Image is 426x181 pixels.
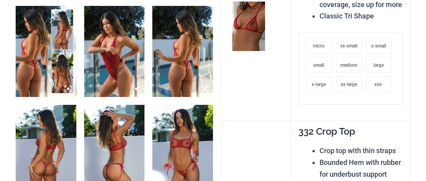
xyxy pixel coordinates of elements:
[306,76,332,92] li: x-large
[298,126,355,137] span: 332 Crop Top
[306,38,332,53] li: micro
[366,76,392,92] li: xxx-large
[336,57,362,73] li: medium
[319,157,403,180] li: Bounded Hem with rubber for underbust support
[319,10,403,22] li: Classic Tri Shape
[319,145,403,157] li: Crop top with thin straps
[366,57,392,73] li: large
[313,43,325,49] span: micro
[336,76,362,92] li: xx-large
[312,82,326,87] span: x-large
[374,62,384,68] span: large
[374,82,384,103] span: xxx-large
[84,6,145,97] img: Summer Storm Red 8019 One Piece
[313,62,324,68] span: small
[232,2,265,51] img: Summer Storm Red 312 Tri Top
[371,43,386,49] span: x-small
[340,43,357,49] span: xx-small
[340,62,357,68] span: medium
[152,6,213,97] img: Summer Storm Red 8019 One Piece
[366,38,392,53] li: x-small
[16,6,76,97] img: Summer Storm Red Collection Pack
[336,38,362,53] li: xx-small
[306,57,332,73] li: small
[341,82,357,87] span: xx-large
